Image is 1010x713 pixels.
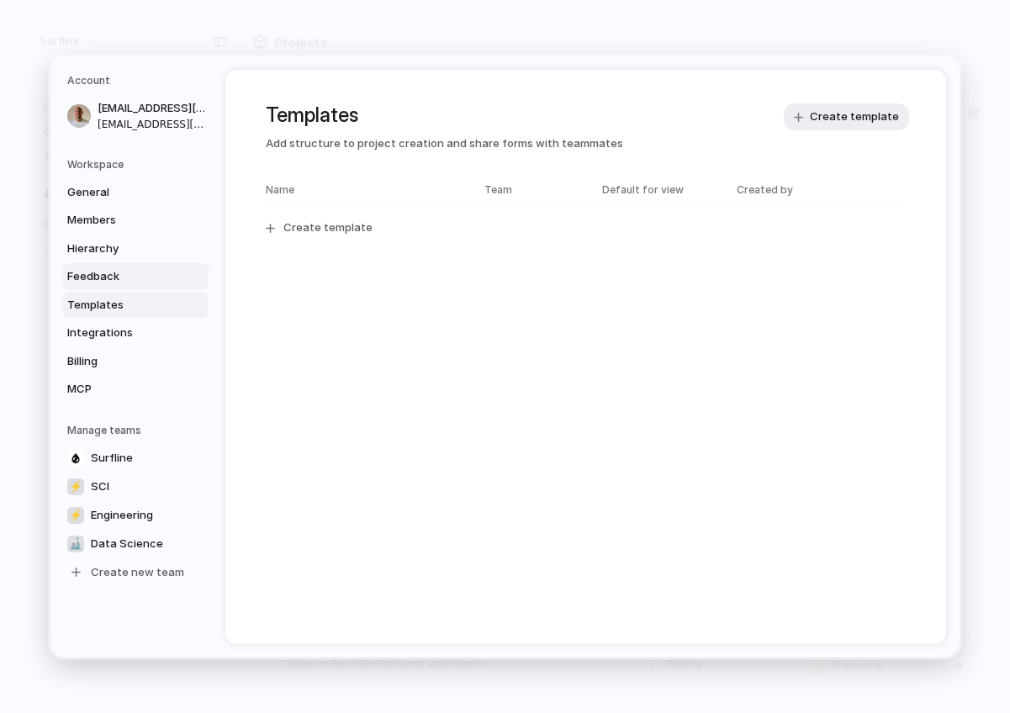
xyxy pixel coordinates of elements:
[266,182,468,197] span: Name
[62,263,209,290] a: Feedback
[62,95,209,137] a: [EMAIL_ADDRESS][DOMAIN_NAME][EMAIL_ADDRESS][DOMAIN_NAME]
[484,182,585,197] span: Team
[266,135,906,152] span: Add structure to project creation and share forms with teammates
[62,473,209,499] a: ⚡SCI
[67,156,209,172] h5: Workspace
[67,325,175,341] span: Integrations
[91,535,163,552] span: Data Science
[266,100,906,130] h1: Templates
[62,235,209,261] a: Hierarchy
[62,376,209,403] a: MCP
[67,240,175,256] span: Hierarchy
[67,183,175,200] span: General
[62,530,209,557] a: 🔬Data Science
[67,296,175,313] span: Templates
[67,268,175,285] span: Feedback
[67,212,175,229] span: Members
[67,422,209,437] h5: Manage teams
[98,116,205,131] span: [EMAIL_ADDRESS][DOMAIN_NAME]
[62,347,209,374] a: Billing
[91,506,153,523] span: Engineering
[62,291,209,318] a: Templates
[67,506,84,523] div: ⚡
[602,182,684,197] span: Default for view
[62,558,209,585] a: Create new team
[62,207,209,234] a: Members
[62,320,209,346] a: Integrations
[283,219,373,236] span: Create template
[91,449,133,466] span: Surfline
[784,103,909,130] button: Create template
[256,212,916,244] button: Create template
[98,100,205,117] span: [EMAIL_ADDRESS][DOMAIN_NAME]
[737,182,793,197] span: Created by
[67,478,84,494] div: ⚡
[67,535,84,552] div: 🔬
[62,501,209,528] a: ⚡Engineering
[62,444,209,471] a: Surfline
[91,563,184,580] span: Create new team
[67,352,175,369] span: Billing
[62,178,209,205] a: General
[67,73,209,88] h5: Account
[810,108,899,125] span: Create template
[67,381,175,398] span: MCP
[91,478,109,494] span: SCI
